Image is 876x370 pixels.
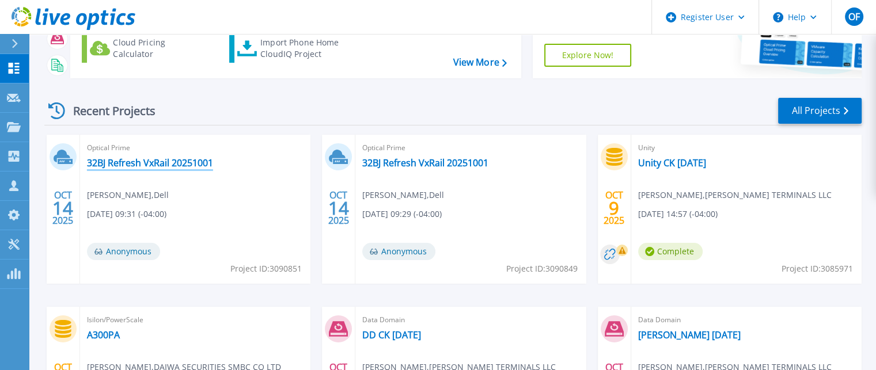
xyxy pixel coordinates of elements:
span: OF [848,12,859,21]
span: [PERSON_NAME] , Dell [362,189,444,201]
span: [PERSON_NAME] , Dell [87,189,169,201]
span: [PERSON_NAME] , [PERSON_NAME] TERMINALS LLC [638,189,832,201]
span: 14 [52,203,73,213]
div: Import Phone Home CloudIQ Project [260,37,350,60]
span: 14 [328,203,349,213]
span: Anonymous [362,243,435,260]
span: [DATE] 14:57 (-04:00) [638,208,718,220]
a: A300PA [87,329,120,341]
a: View More [453,57,506,68]
div: OCT 2025 [603,187,625,229]
a: Unity CK [DATE] [638,157,706,169]
span: Optical Prime [362,142,579,154]
div: Cloud Pricing Calculator [113,37,205,60]
a: All Projects [778,98,862,124]
span: 9 [609,203,619,213]
span: Project ID: 3090851 [230,262,302,275]
span: Data Domain [362,314,579,326]
a: [PERSON_NAME] [DATE] [638,329,741,341]
a: Explore Now! [544,44,632,67]
a: Cloud Pricing Calculator [82,34,210,63]
div: Recent Projects [44,97,171,125]
span: Project ID: 3090849 [506,262,578,275]
span: Optical Prime [87,142,304,154]
a: DD CK [DATE] [362,329,421,341]
span: Isilon/PowerScale [87,314,304,326]
div: OCT 2025 [52,187,74,229]
span: Complete [638,243,703,260]
div: OCT 2025 [328,187,350,229]
span: [DATE] 09:31 (-04:00) [87,208,166,220]
span: Project ID: 3085971 [782,262,853,275]
a: 32BJ Refresh VxRail 20251001 [87,157,213,169]
span: Unity [638,142,855,154]
span: Anonymous [87,243,160,260]
span: Data Domain [638,314,855,326]
span: [DATE] 09:29 (-04:00) [362,208,442,220]
a: 32BJ Refresh VxRail 20251001 [362,157,488,169]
